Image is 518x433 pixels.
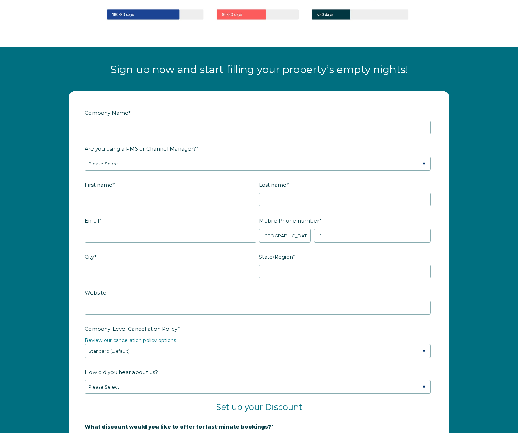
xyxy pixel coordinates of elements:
[85,143,196,154] span: Are you using a PMS or Channel Manager?
[110,63,408,76] span: Sign up now and start filling your property’s empty nights!
[259,215,319,226] span: Mobile Phone number
[85,323,178,334] span: Company-Level Cancellation Policy
[85,423,271,430] strong: What discount would you like to offer for last-minute bookings?
[85,107,128,118] span: Company Name
[259,251,293,262] span: State/Region
[85,215,99,226] span: Email
[216,402,302,412] span: Set up your Discount
[85,179,112,190] span: First name
[85,337,176,343] a: Review our cancellation policy options
[85,367,158,378] span: How did you hear about us?
[259,179,287,190] span: Last name
[85,251,94,262] span: City
[85,287,106,298] span: Website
